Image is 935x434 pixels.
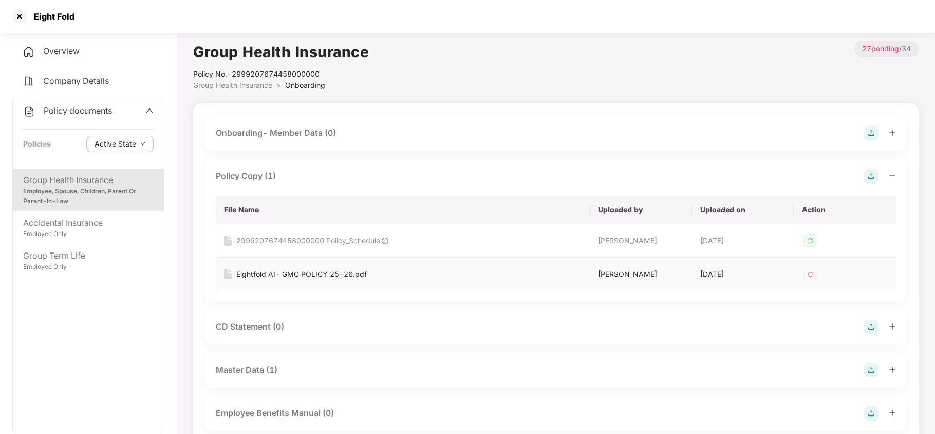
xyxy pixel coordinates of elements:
span: 27 pending [862,44,899,53]
div: [DATE] [700,268,786,280]
div: [DATE] [700,235,786,246]
img: svg+xml;base64,PHN2ZyB4bWxucz0iaHR0cDovL3d3dy53My5vcmcvMjAwMC9zdmciIHdpZHRoPSIzMiIgaGVpZ2h0PSIzMi... [802,232,818,249]
div: [PERSON_NAME] [598,235,684,246]
p: / 34 [854,41,919,57]
span: plus [889,409,896,417]
img: svg+xml;base64,PHN2ZyB4bWxucz0iaHR0cDovL3d3dy53My5vcmcvMjAwMC9zdmciIHdpZHRoPSIyNCIgaGVpZ2h0PSIyNC... [23,105,35,118]
div: 2999207674458000000 Policy_Schedule [236,235,380,246]
span: up [145,106,154,115]
img: svg+xml;base64,PHN2ZyB4bWxucz0iaHR0cDovL3d3dy53My5vcmcvMjAwMC9zdmciIHdpZHRoPSIyOCIgaGVpZ2h0PSIyOC... [864,363,878,377]
button: Active Statedown [86,136,154,152]
div: CD Statement (0) [216,320,284,333]
div: Employee Benefits Manual (0) [216,407,334,420]
div: Eightfold AI- GMC POLICY 25-26.pdf [236,268,367,280]
h1: Group Health Insurance [193,41,369,63]
img: svg+xml;base64,PHN2ZyB4bWxucz0iaHR0cDovL3d3dy53My5vcmcvMjAwMC9zdmciIHdpZHRoPSIxOCIgaGVpZ2h0PSIxOC... [380,236,389,245]
div: [PERSON_NAME] [598,268,684,280]
img: svg+xml;base64,PHN2ZyB4bWxucz0iaHR0cDovL3d3dy53My5vcmcvMjAwMC9zdmciIHdpZHRoPSIyNCIgaGVpZ2h0PSIyNC... [23,46,35,58]
div: Onboarding- Member Data (0) [216,126,336,139]
div: Policies [23,138,51,150]
th: Action [794,196,896,224]
img: svg+xml;base64,PHN2ZyB4bWxucz0iaHR0cDovL3d3dy53My5vcmcvMjAwMC9zdmciIHdpZHRoPSIxNiIgaGVpZ2h0PSIyMC... [224,269,232,279]
img: svg+xml;base64,PHN2ZyB4bWxucz0iaHR0cDovL3d3dy53My5vcmcvMjAwMC9zdmciIHdpZHRoPSIyOCIgaGVpZ2h0PSIyOC... [864,169,878,184]
th: Uploaded by [590,196,692,224]
div: Group Health Insurance [23,174,154,187]
img: svg+xml;base64,PHN2ZyB4bWxucz0iaHR0cDovL3d3dy53My5vcmcvMjAwMC9zdmciIHdpZHRoPSIzMiIgaGVpZ2h0PSIzMi... [802,266,818,282]
span: minus [889,172,896,179]
img: svg+xml;base64,PHN2ZyB4bWxucz0iaHR0cDovL3d3dy53My5vcmcvMjAwMC9zdmciIHdpZHRoPSIxNiIgaGVpZ2h0PSIyMC... [224,236,232,246]
span: Onboarding [285,81,325,89]
span: Overview [43,46,80,56]
span: plus [889,129,896,136]
span: Active State [95,138,136,150]
img: svg+xml;base64,PHN2ZyB4bWxucz0iaHR0cDovL3d3dy53My5vcmcvMjAwMC9zdmciIHdpZHRoPSIyNCIgaGVpZ2h0PSIyNC... [23,75,35,87]
div: Master Data (1) [216,364,277,376]
img: svg+xml;base64,PHN2ZyB4bWxucz0iaHR0cDovL3d3dy53My5vcmcvMjAwMC9zdmciIHdpZHRoPSIyOCIgaGVpZ2h0PSIyOC... [864,406,878,421]
div: Employee Only [23,229,154,239]
div: Policy Copy (1) [216,170,276,183]
div: Policy No.- 2999207674458000000 [193,68,369,80]
div: Eight Fold [28,11,74,22]
div: Employee, Spouse, Children, Parent Or Parent-In-Law [23,187,154,206]
img: svg+xml;base64,PHN2ZyB4bWxucz0iaHR0cDovL3d3dy53My5vcmcvMjAwMC9zdmciIHdpZHRoPSIyOCIgaGVpZ2h0PSIyOC... [864,126,878,140]
th: File Name [216,196,590,224]
span: Group Health Insurance [193,81,272,89]
th: Uploaded on [692,196,794,224]
span: down [140,141,145,147]
span: plus [889,323,896,330]
span: plus [889,366,896,373]
img: svg+xml;base64,PHN2ZyB4bWxucz0iaHR0cDovL3d3dy53My5vcmcvMjAwMC9zdmciIHdpZHRoPSIyOCIgaGVpZ2h0PSIyOC... [864,320,878,334]
div: Accidental Insurance [23,216,154,229]
span: > [276,81,281,89]
div: Employee Only [23,262,154,272]
span: Company Details [43,76,109,86]
div: Group Term Life [23,249,154,262]
span: Policy documents [44,105,112,116]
